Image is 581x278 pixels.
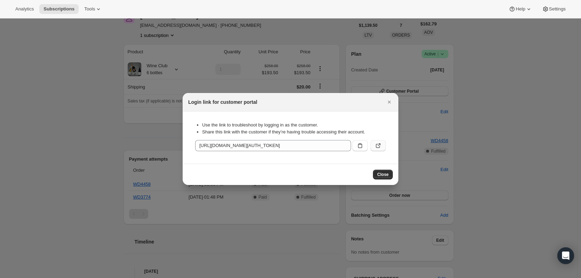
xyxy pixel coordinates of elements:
[39,4,79,14] button: Subscriptions
[557,247,574,264] div: Open Intercom Messenger
[377,172,389,177] span: Close
[202,129,386,136] li: Share this link with the customer if they’re having trouble accessing their account.
[84,6,95,12] span: Tools
[15,6,34,12] span: Analytics
[504,4,536,14] button: Help
[202,122,386,129] li: Use the link to troubleshoot by logging in as the customer.
[188,99,257,106] h2: Login link for customer portal
[373,170,393,179] button: Close
[516,6,525,12] span: Help
[549,6,566,12] span: Settings
[538,4,570,14] button: Settings
[11,4,38,14] button: Analytics
[384,97,394,107] button: Close
[80,4,106,14] button: Tools
[43,6,74,12] span: Subscriptions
